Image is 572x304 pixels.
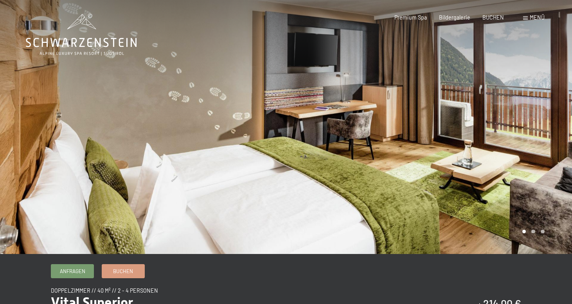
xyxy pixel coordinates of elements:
[51,265,94,277] a: Anfragen
[102,265,144,277] a: Buchen
[530,14,545,21] span: Menü
[60,268,85,275] span: Anfragen
[394,14,427,21] a: Premium Spa
[439,14,470,21] a: Bildergalerie
[482,14,504,21] a: BUCHEN
[113,268,133,275] span: Buchen
[51,287,158,294] span: Doppelzimmer // 40 m² // 2 - 4 Personen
